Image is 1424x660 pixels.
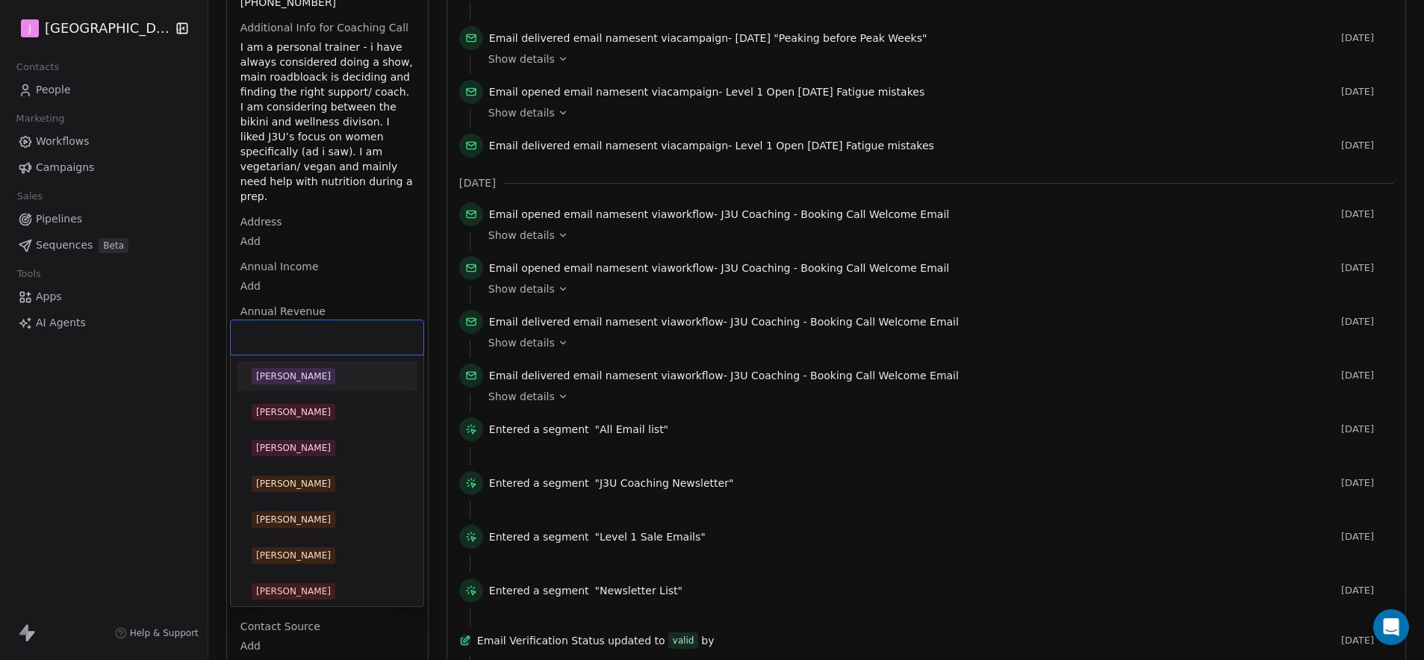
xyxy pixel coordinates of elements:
[256,585,331,598] div: [PERSON_NAME]
[256,441,331,455] div: [PERSON_NAME]
[256,549,331,562] div: [PERSON_NAME]
[256,513,331,526] div: [PERSON_NAME]
[256,370,331,383] div: [PERSON_NAME]
[237,361,417,606] div: Suggestions
[256,405,331,419] div: [PERSON_NAME]
[256,477,331,491] div: [PERSON_NAME]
